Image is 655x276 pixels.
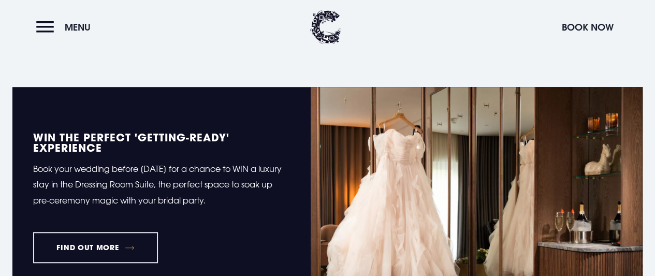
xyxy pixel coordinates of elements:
img: Clandeboye Lodge [310,10,341,44]
button: Menu [36,16,96,38]
a: FIND OUT MORE [33,232,158,263]
p: Book your wedding before [DATE] for a chance to WIN a luxury stay in the Dressing Room Suite, the... [33,161,290,208]
button: Book Now [557,16,619,38]
h5: WIN the perfect 'Getting-Ready' experience [33,132,290,153]
span: Menu [65,21,91,33]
